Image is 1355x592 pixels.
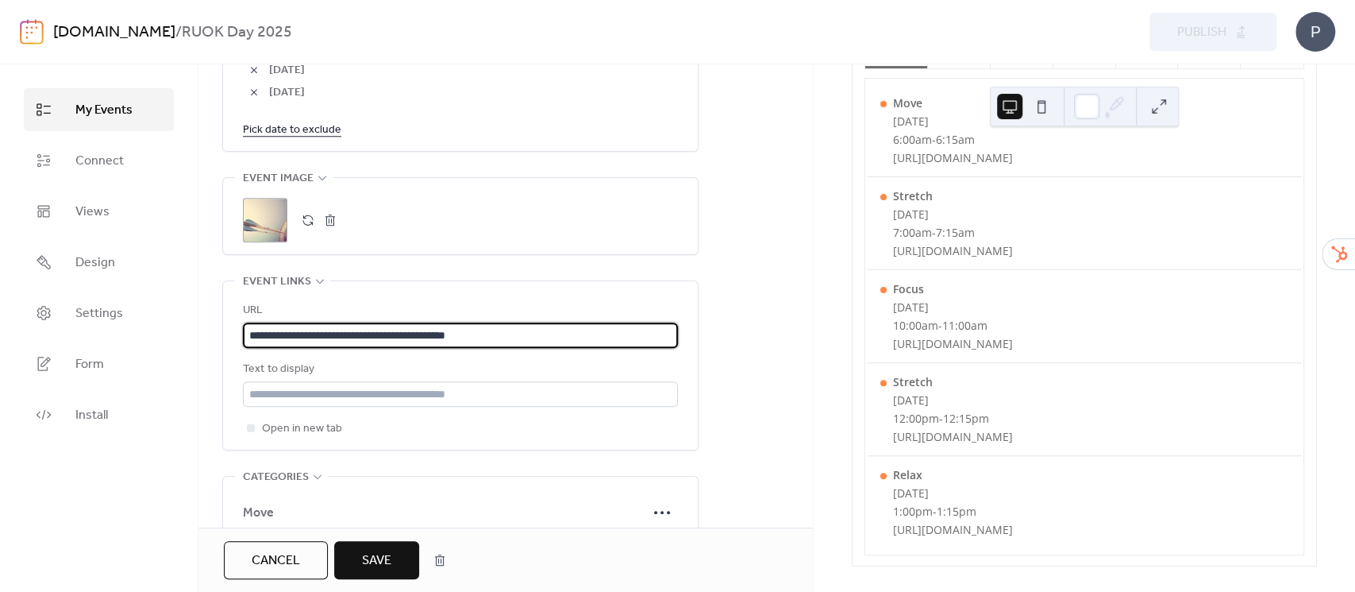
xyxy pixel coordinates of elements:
div: [DATE] [893,393,1013,408]
span: 12:00pm [893,411,939,426]
a: Settings [24,292,174,335]
button: Cancel [224,541,328,579]
span: Install [75,406,108,425]
div: [DATE] [893,300,1013,315]
span: Open in new tab [262,420,342,439]
span: My Events [75,101,133,120]
span: Views [75,203,110,222]
b: RUOK Day 2025 [182,17,292,48]
a: My Events [24,88,174,131]
span: Event image [243,169,314,188]
span: Categories [243,468,309,487]
div: Stretch [893,188,1013,203]
div: ; [243,198,287,242]
span: 6:00am [893,132,932,147]
span: - [938,318,942,333]
span: Move [243,504,646,523]
div: Relax [893,467,1013,482]
div: [URL][DOMAIN_NAME] [893,243,1013,258]
span: Connect [75,152,124,171]
div: P [1295,12,1335,52]
a: Connect [24,139,174,182]
span: - [939,411,943,426]
span: - [932,225,936,240]
div: Move [893,95,1013,110]
img: logo [20,19,44,44]
span: - [933,504,937,519]
span: 12:15pm [943,411,989,426]
span: Design [75,253,115,273]
div: [URL][DOMAIN_NAME] [893,522,1013,537]
div: Focus [893,281,1013,296]
div: URL [243,301,675,320]
span: 7:00am [893,225,932,240]
span: 1:00pm [893,504,933,519]
span: Cancel [252,551,300,571]
div: [URL][DOMAIN_NAME] [893,150,1013,165]
span: 1:15pm [937,504,976,519]
span: [DATE] [269,61,678,80]
button: Save [334,541,419,579]
b: / [175,17,182,48]
span: Settings [75,304,123,323]
a: [DOMAIN_NAME] [53,17,175,48]
a: Install [24,393,174,436]
div: [URL][DOMAIN_NAME] [893,429,1013,444]
span: Event links [243,273,311,292]
a: Form [24,342,174,385]
div: [DATE] [893,207,1013,222]
span: 10:00am [893,318,938,333]
a: Views [24,190,174,233]
span: Save [362,551,391,571]
span: Form [75,355,104,374]
div: Stretch [893,374,1013,389]
span: Pick date to exclude [243,121,341,140]
div: [DATE] [893,114,1013,129]
span: - [932,132,936,147]
div: [DATE] [893,486,1013,501]
span: 7:15am [936,225,975,240]
span: 11:00am [942,318,987,333]
a: Design [24,241,174,284]
span: [DATE] [269,83,678,103]
span: 6:15am [936,132,975,147]
div: [URL][DOMAIN_NAME] [893,336,1013,351]
div: Text to display [243,360,675,379]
